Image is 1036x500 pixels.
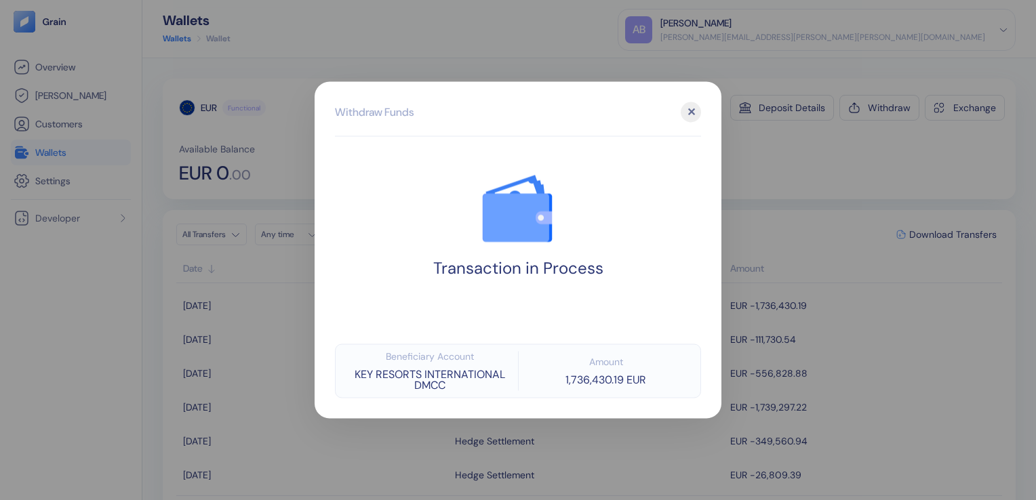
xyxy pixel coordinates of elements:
div: Withdraw Funds [335,104,414,121]
div: Beneficiary Account [386,352,474,361]
img: success [467,157,569,259]
div: ✕ [681,102,701,123]
div: Amount [589,357,623,367]
div: 1,736,430.19 EUR [565,375,646,386]
div: KEY RESORTS INTERNATIONAL DMCC [342,369,518,391]
div: Transaction in Process [433,259,603,278]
